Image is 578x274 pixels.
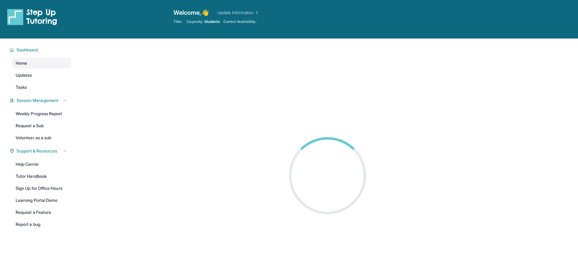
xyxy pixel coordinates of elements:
[14,47,67,53] button: Dashboard
[12,70,71,81] a: Updates
[17,47,38,53] span: Dashboard
[12,207,71,218] a: Request a Feature
[12,159,71,170] a: Help Center
[173,8,209,17] span: Welcome, 👋
[16,84,27,90] span: Tasks
[12,219,71,230] a: Report a bug
[16,60,27,66] span: Home
[223,19,256,24] span: Current Availability:
[12,120,71,131] a: Request a Sub
[12,171,71,182] a: Tutor Handbook
[14,97,67,103] button: Session Management
[12,183,71,194] a: Sign Up for Office Hours
[12,132,71,143] a: Volunteer as a sub
[17,148,57,154] span: Support & Resources
[253,10,259,16] img: Chevron Right
[7,8,57,25] img: logo
[12,58,71,69] a: Home
[14,148,67,154] button: Support & Resources
[173,19,182,24] span: Title:
[217,10,259,16] a: Update Information
[12,82,71,93] a: Tasks
[17,97,58,103] span: Session Management
[204,19,220,24] span: Students
[16,72,32,78] span: Updates
[187,19,203,24] span: Capacity:
[12,195,71,206] a: Learning Portal Demo
[12,108,71,119] a: Weekly Progress Report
